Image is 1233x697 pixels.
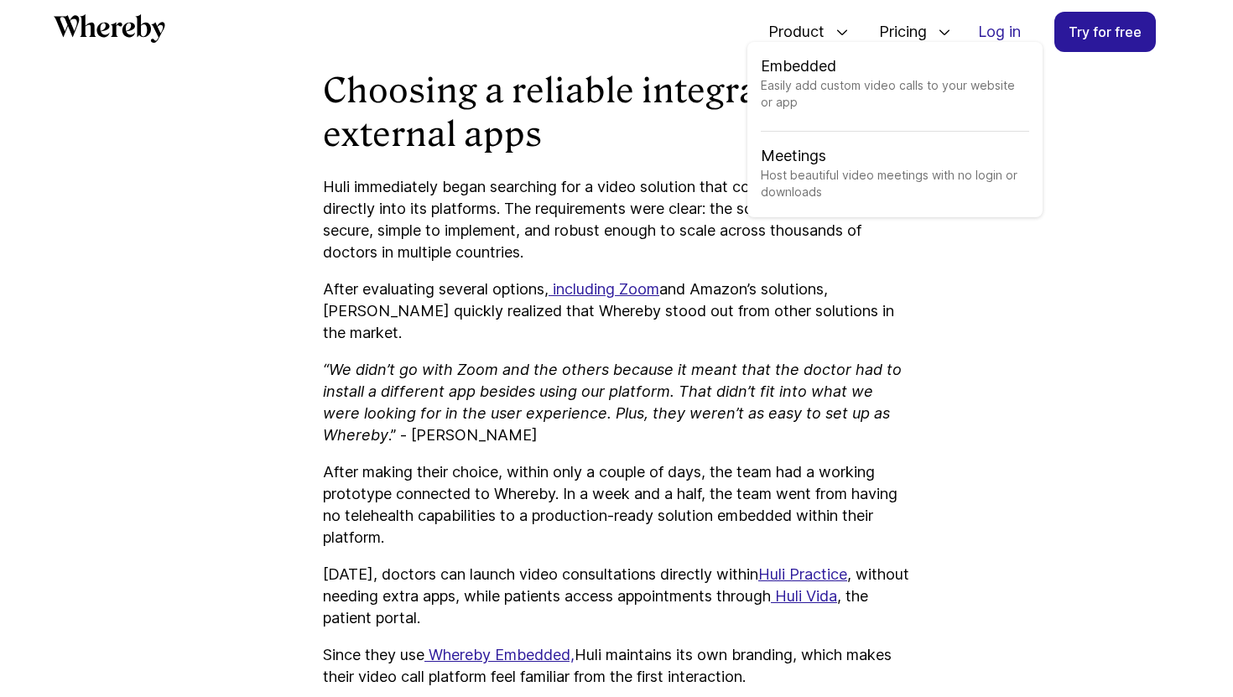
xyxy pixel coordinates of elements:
[549,280,659,298] a: including Zoom
[323,278,910,344] p: After evaluating several options, and Amazon’s solutions, [PERSON_NAME] quickly realized that Whe...
[323,359,910,446] p: .” - [PERSON_NAME]
[429,646,575,663] u: Whereby Embedded,
[761,145,1029,204] a: MeetingsHost beautiful video meetings with no login or downloads
[323,644,910,688] p: Since they use Huli maintains its own branding, which makes their video call platform feel famili...
[761,167,1029,204] span: Host beautiful video meetings with no login or downloads
[323,70,903,154] strong: Choosing a reliable integration over external apps
[775,587,837,605] u: Huli Vida
[862,4,931,60] span: Pricing
[965,13,1034,51] a: Log in
[1054,12,1156,52] a: Try for free
[758,565,847,583] a: Huli Practice
[323,176,910,263] p: Huli immediately began searching for a video solution that could be embedded directly into its pl...
[424,646,575,663] a: Whereby Embedded,
[54,14,165,43] svg: Whereby
[54,14,165,49] a: Whereby
[323,564,910,629] p: [DATE], doctors can launch video consultations directly within , without needing extra apps, whil...
[761,77,1029,132] span: Easily add custom video calls to your website or app
[752,4,829,60] span: Product
[323,361,902,444] i: “We didn’t go with Zoom and the others because it meant that the doctor had to install a differen...
[323,461,910,549] p: After making their choice, within only a couple of days, the team had a working prototype connect...
[771,587,837,605] a: Huli Vida
[553,280,659,298] u: including Zoom
[761,55,1029,132] a: EmbeddedEasily add custom video calls to your website or app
